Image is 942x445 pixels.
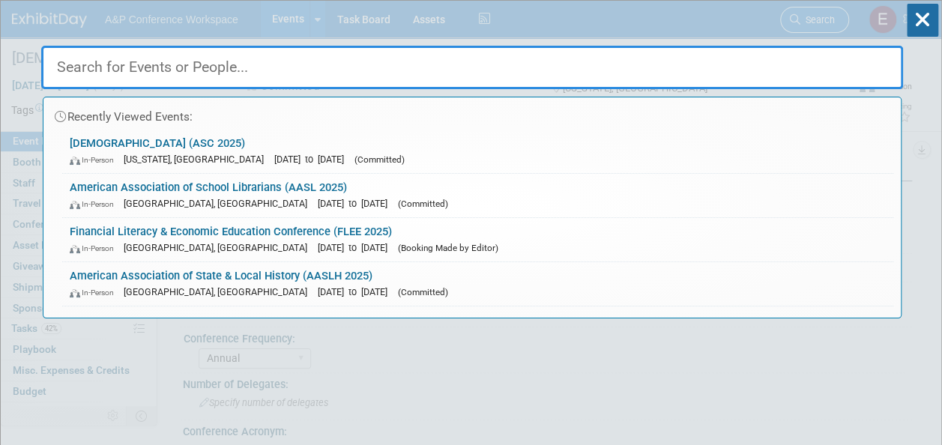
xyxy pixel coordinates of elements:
span: (Committed) [398,287,448,297]
span: In-Person [70,155,121,165]
span: [GEOGRAPHIC_DATA], [GEOGRAPHIC_DATA] [124,242,315,253]
span: (Committed) [398,199,448,209]
span: (Booking Made by Editor) [398,243,498,253]
span: In-Person [70,288,121,297]
span: [DATE] to [DATE] [274,154,351,165]
span: In-Person [70,243,121,253]
a: American Association of State & Local History (AASLH 2025) In-Person [GEOGRAPHIC_DATA], [GEOGRAPH... [62,262,893,306]
span: [GEOGRAPHIC_DATA], [GEOGRAPHIC_DATA] [124,198,315,209]
span: [DATE] to [DATE] [318,242,395,253]
a: [DEMOGRAPHIC_DATA] (ASC 2025) In-Person [US_STATE], [GEOGRAPHIC_DATA] [DATE] to [DATE] (Committed) [62,130,893,173]
input: Search for Events or People... [41,46,903,89]
a: American Association of School Librarians (AASL 2025) In-Person [GEOGRAPHIC_DATA], [GEOGRAPHIC_DA... [62,174,893,217]
a: Financial Literacy & Economic Education Conference (FLEE 2025) In-Person [GEOGRAPHIC_DATA], [GEOG... [62,218,893,261]
span: In-Person [70,199,121,209]
div: Recently Viewed Events: [51,97,893,130]
span: [DATE] to [DATE] [318,198,395,209]
span: [GEOGRAPHIC_DATA], [GEOGRAPHIC_DATA] [124,286,315,297]
span: (Committed) [354,154,405,165]
span: [US_STATE], [GEOGRAPHIC_DATA] [124,154,271,165]
span: [DATE] to [DATE] [318,286,395,297]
